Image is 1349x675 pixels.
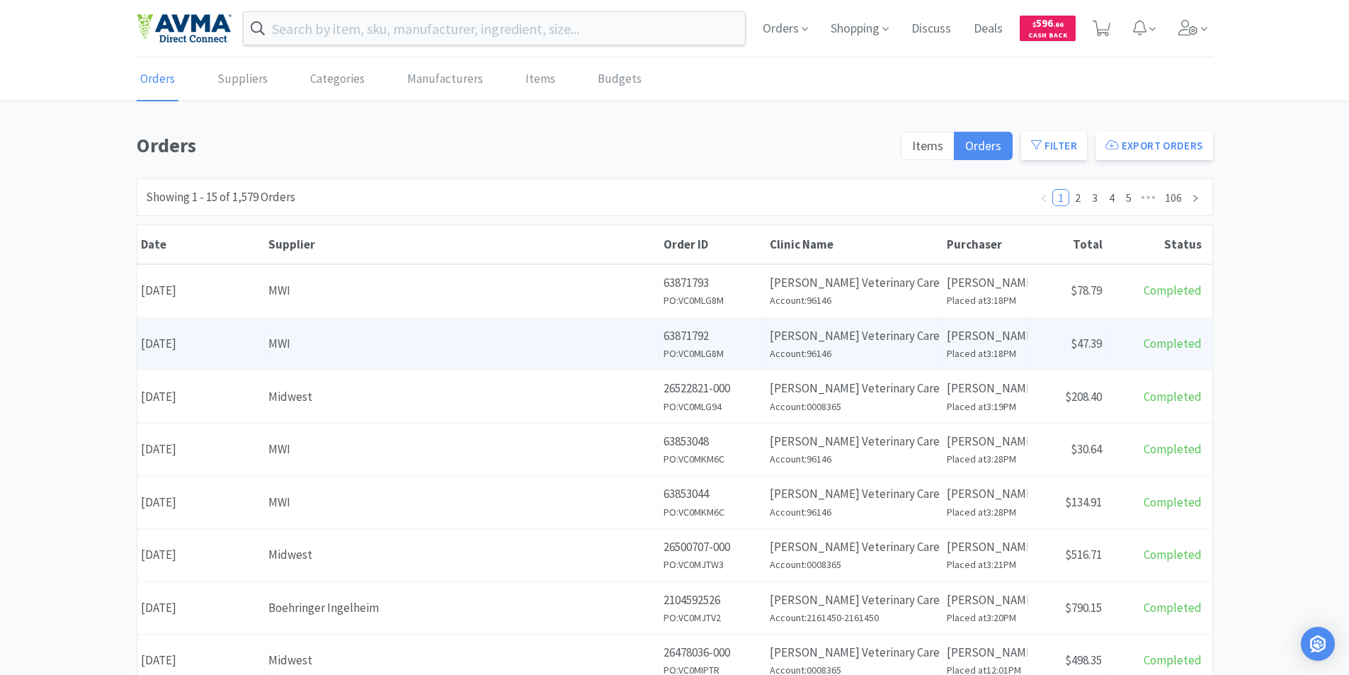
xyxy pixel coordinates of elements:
[664,327,762,346] p: 63871792
[664,504,762,520] h6: PO: VC0MKM6C
[1144,600,1202,616] span: Completed
[137,273,265,309] div: [DATE]
[268,334,656,353] div: MWI
[1103,189,1120,206] li: 4
[770,538,939,557] p: [PERSON_NAME] Veterinary Care
[404,58,486,101] a: Manufacturers
[1065,494,1102,510] span: $134.91
[1161,190,1186,205] a: 106
[947,346,1024,361] h6: Placed at 3:18PM
[137,431,265,467] div: [DATE]
[664,557,762,572] h6: PO: VC0MJTW3
[664,273,762,293] p: 63871793
[268,493,656,512] div: MWI
[947,237,1025,252] div: Purchaser
[947,273,1024,293] p: [PERSON_NAME]
[1144,283,1202,298] span: Completed
[137,130,892,161] h1: Orders
[1035,189,1052,206] li: Previous Page
[1087,190,1103,205] a: 3
[1120,189,1137,206] li: 5
[137,379,265,415] div: [DATE]
[947,557,1024,572] h6: Placed at 3:21PM
[1301,627,1335,661] div: Open Intercom Messenger
[664,379,762,398] p: 26522821-000
[1032,20,1036,29] span: $
[1144,389,1202,404] span: Completed
[137,58,178,101] a: Orders
[1137,189,1160,206] span: •••
[947,538,1024,557] p: [PERSON_NAME]
[968,23,1008,35] a: Deals
[214,58,271,101] a: Suppliers
[1071,336,1102,351] span: $47.39
[664,591,762,610] p: 2104592526
[664,237,763,252] div: Order ID
[1160,189,1187,206] li: 106
[268,387,656,407] div: Midwest
[770,451,939,467] h6: Account: 96146
[522,58,559,101] a: Items
[1021,132,1087,160] button: Filter
[268,599,656,618] div: Boehringer Ingelheim
[137,13,232,43] img: e4e33dab9f054f5782a47901c742baa9_102.png
[1104,190,1120,205] a: 4
[947,379,1024,398] p: [PERSON_NAME]
[947,484,1024,504] p: [PERSON_NAME]
[664,484,762,504] p: 63853044
[1071,283,1102,298] span: $78.79
[947,293,1024,308] h6: Placed at 3:18PM
[664,293,762,308] h6: PO: VC0MLG8M
[1144,494,1202,510] span: Completed
[1028,32,1067,41] span: Cash Back
[1065,547,1102,562] span: $516.71
[664,610,762,625] h6: PO: VC0MJTV2
[912,137,943,154] span: Items
[770,293,939,308] h6: Account: 96146
[1187,189,1204,206] li: Next Page
[1144,441,1202,457] span: Completed
[1144,547,1202,562] span: Completed
[1110,237,1202,252] div: Status
[965,137,1001,154] span: Orders
[664,643,762,662] p: 26478036-000
[1053,20,1064,29] span: . 66
[664,432,762,451] p: 63853048
[770,557,939,572] h6: Account: 0008365
[770,591,939,610] p: [PERSON_NAME] Veterinary Care
[947,399,1024,414] h6: Placed at 3:19PM
[770,327,939,346] p: [PERSON_NAME] Veterinary Care
[1069,189,1086,206] li: 2
[307,58,368,101] a: Categories
[1121,190,1137,205] a: 5
[947,591,1024,610] p: [PERSON_NAME]
[268,545,656,565] div: Midwest
[770,432,939,451] p: [PERSON_NAME] Veterinary Care
[268,440,656,459] div: MWI
[1053,190,1069,205] a: 1
[906,23,957,35] a: Discuss
[1137,189,1160,206] li: Next 5 Pages
[947,327,1024,346] p: [PERSON_NAME]
[770,379,939,398] p: [PERSON_NAME] Veterinary Care
[770,399,939,414] h6: Account: 0008365
[770,237,940,252] div: Clinic Name
[1070,190,1086,205] a: 2
[1086,189,1103,206] li: 3
[137,326,265,362] div: [DATE]
[1052,189,1069,206] li: 1
[146,188,295,207] div: Showing 1 - 15 of 1,579 Orders
[137,590,265,626] div: [DATE]
[947,610,1024,625] h6: Placed at 3:20PM
[141,237,261,252] div: Date
[664,399,762,414] h6: PO: VC0MLG94
[770,643,939,662] p: [PERSON_NAME] Veterinary Care
[770,346,939,361] h6: Account: 96146
[1071,441,1102,457] span: $30.64
[1065,389,1102,404] span: $208.40
[770,610,939,625] h6: Account: 2161450-2161450
[1065,652,1102,668] span: $498.35
[770,273,939,293] p: [PERSON_NAME] Veterinary Care
[1032,16,1064,30] span: 596
[1040,194,1048,203] i: icon: left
